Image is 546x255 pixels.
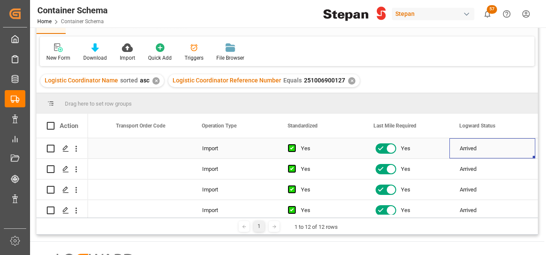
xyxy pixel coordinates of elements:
div: New Form [46,54,70,62]
div: Press SPACE to select this row. [36,159,88,179]
div: Press SPACE to select this row. [36,200,88,221]
div: Import [202,200,267,220]
span: Transport Order Code [116,123,165,129]
div: Action [60,122,78,130]
div: Yes [301,159,353,179]
div: Yes [301,180,353,200]
button: Help Center [497,4,516,24]
button: show 57 new notifications [478,4,497,24]
span: Equals [283,77,302,84]
div: Import [120,54,135,62]
span: Last Mile Required [373,123,416,129]
div: Yes [301,200,353,220]
span: Yes [401,180,410,200]
span: Yes [401,159,410,179]
div: Download [83,54,107,62]
div: Triggers [185,54,203,62]
span: Logistic Coordinator Name [45,77,118,84]
div: Yes [301,139,353,158]
span: Logward Status [459,123,495,129]
div: File Browser [216,54,244,62]
div: Press SPACE to select this row. [36,138,88,159]
span: asc [140,77,149,84]
div: ✕ [348,77,355,85]
div: Import [202,159,267,179]
span: sorted [120,77,138,84]
div: Arrived [449,159,535,179]
div: Arrived [449,179,535,200]
div: Arrived [449,200,535,220]
div: Stepan [392,8,474,20]
span: Yes [401,200,410,220]
div: 1 [254,221,264,232]
span: Drag here to set row groups [65,100,132,107]
a: Home [37,18,52,24]
div: Quick Add [148,54,172,62]
span: Logistic Coordinator Reference Number [173,77,281,84]
button: Stepan [392,6,478,22]
div: Import [202,139,267,158]
div: Press SPACE to select this row. [36,179,88,200]
span: 251006900127 [304,77,345,84]
div: Container Schema [37,4,108,17]
div: ✕ [152,77,160,85]
span: Yes [401,139,410,158]
span: Operation Type [202,123,237,129]
div: Import [202,180,267,200]
span: Standardized [288,123,318,129]
span: 57 [487,5,497,14]
div: 1 to 12 of 12 rows [294,223,338,231]
div: Arrived [449,138,535,158]
img: Stepan_Company_logo.svg.png_1713531530.png [323,6,386,21]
